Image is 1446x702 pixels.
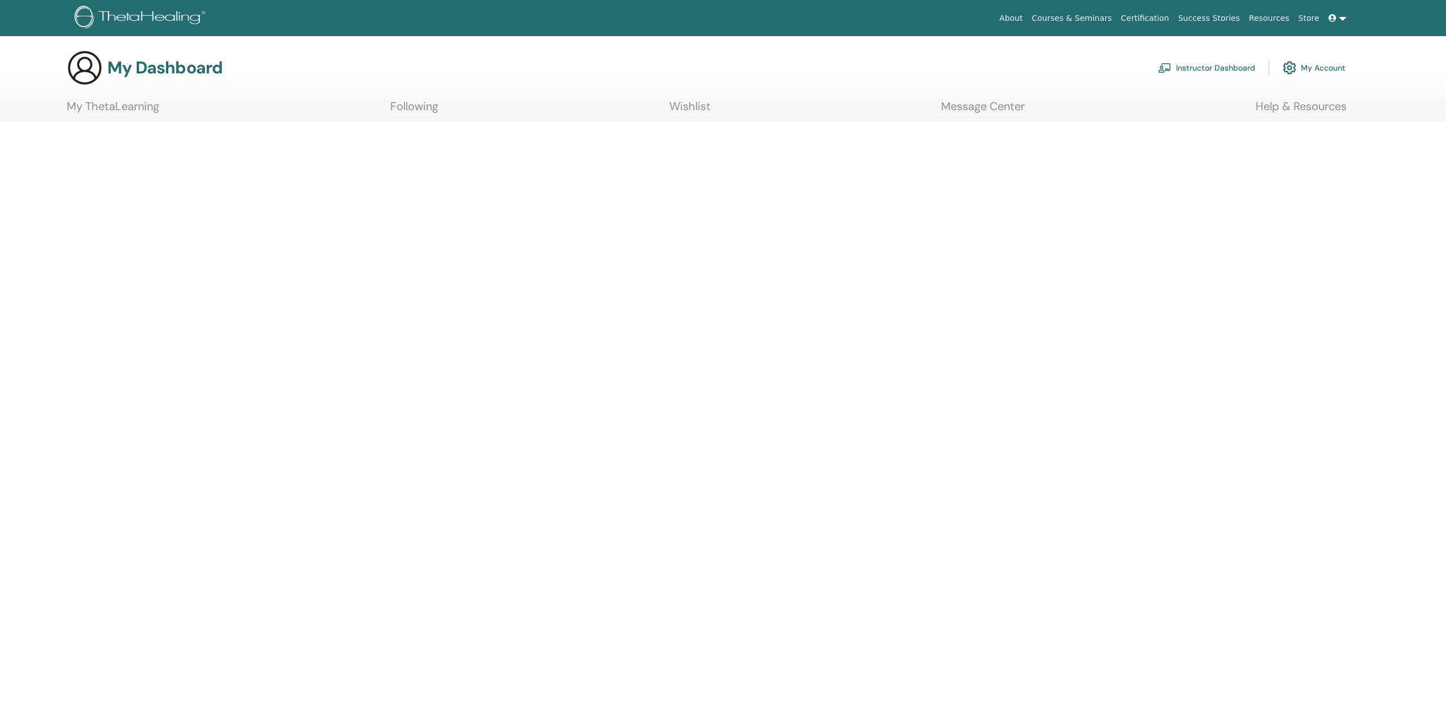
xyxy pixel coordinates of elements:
[1256,99,1347,121] a: Help & Resources
[1283,58,1296,77] img: cog.svg
[107,58,223,78] h3: My Dashboard
[1283,55,1345,80] a: My Account
[1027,8,1117,29] a: Courses & Seminars
[1294,8,1324,29] a: Store
[669,99,711,121] a: Wishlist
[1158,63,1171,73] img: chalkboard-teacher.svg
[1158,55,1255,80] a: Instructor Dashboard
[67,50,103,86] img: generic-user-icon.jpg
[75,6,210,31] img: logo.png
[67,99,159,121] a: My ThetaLearning
[1174,8,1244,29] a: Success Stories
[941,99,1025,121] a: Message Center
[1116,8,1173,29] a: Certification
[390,99,438,121] a: Following
[1244,8,1294,29] a: Resources
[995,8,1027,29] a: About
